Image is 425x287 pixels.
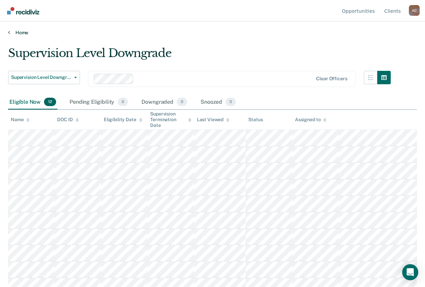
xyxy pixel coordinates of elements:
[57,117,79,123] div: DOC ID
[8,30,417,36] a: Home
[225,98,236,106] span: 0
[150,111,191,128] div: Supervision Termination Date
[177,98,187,106] span: 0
[104,117,142,123] div: Eligibility Date
[7,7,39,14] img: Recidiviz
[8,95,57,110] div: Eligible Now12
[295,117,327,123] div: Assigned to
[197,117,229,123] div: Last Viewed
[11,117,30,123] div: Name
[402,264,418,280] div: Open Intercom Messenger
[409,5,420,16] div: A C
[8,46,391,65] div: Supervision Level Downgrade
[199,95,237,110] div: Snoozed0
[316,76,347,82] div: Clear officers
[118,98,128,106] span: 0
[44,98,56,106] span: 12
[8,71,80,84] button: Supervision Level Downgrade
[140,95,188,110] div: Downgraded0
[11,75,72,80] span: Supervision Level Downgrade
[248,117,263,123] div: Status
[409,5,420,16] button: Profile dropdown button
[68,95,129,110] div: Pending Eligibility0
